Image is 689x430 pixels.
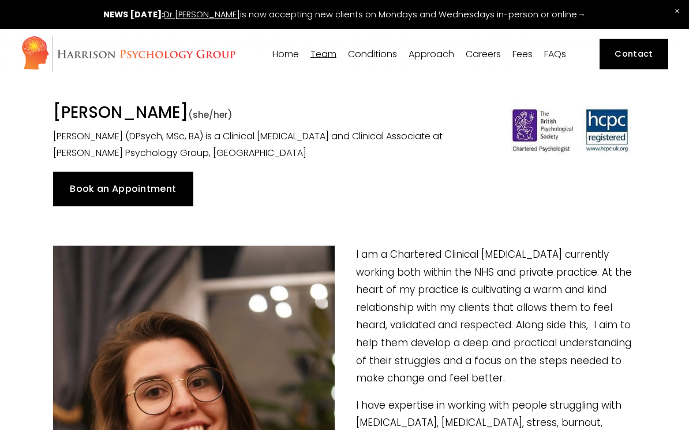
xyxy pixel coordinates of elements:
img: Harrison Psychology Group [21,35,236,73]
p: [PERSON_NAME] (DPsych, MSc, BA) is a Clinical [MEDICAL_DATA] and Clinical Associate at [PERSON_NA... [53,128,485,162]
a: Home [272,49,299,60]
a: folder dropdown [310,49,336,60]
a: Fees [512,49,533,60]
a: folder dropdown [409,49,454,60]
a: Book an Appointment [53,172,193,206]
span: Conditions [348,50,397,59]
p: I am a Chartered Clinical [MEDICAL_DATA] currently working both within the NHS and private practi... [53,246,636,387]
span: (she/her) [188,109,233,121]
a: FAQs [544,49,566,60]
span: Approach [409,50,454,59]
span: Team [310,50,336,59]
h1: [PERSON_NAME] [53,103,485,125]
a: Dr [PERSON_NAME] [164,9,240,20]
a: folder dropdown [348,49,397,60]
a: Careers [466,49,501,60]
a: Contact [600,39,669,69]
